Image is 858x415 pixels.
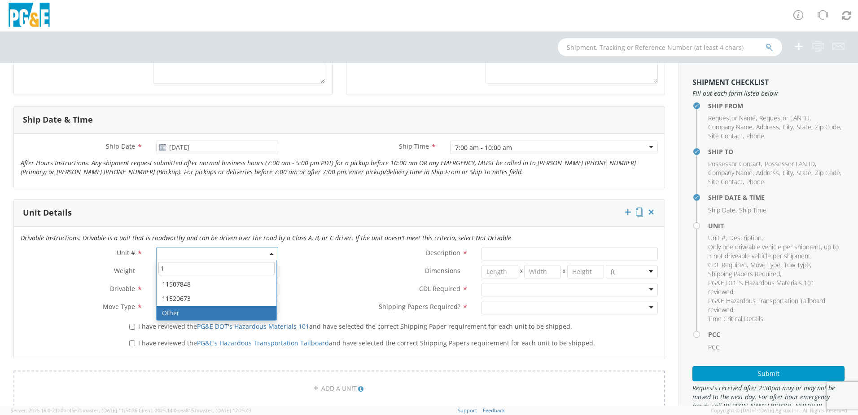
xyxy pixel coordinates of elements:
span: Shipping Papers Required [708,269,780,278]
li: 11520673 [157,291,276,306]
li: , [708,206,737,215]
span: master, [DATE] 12:25:43 [197,407,251,414]
li: , [815,168,841,177]
li: , [708,123,754,132]
span: master, [DATE] 11:54:36 [83,407,137,414]
span: Tow Type [784,260,810,269]
span: Site Contact [708,132,743,140]
span: PG&E DOT's Hazardous Materials 101 reviewed [708,278,814,296]
span: Phone [746,177,764,186]
a: Support [458,407,477,414]
h4: Unit [708,222,845,229]
li: , [759,114,811,123]
span: Ship Time [739,206,766,214]
li: , [708,159,762,168]
li: , [729,234,763,243]
h4: PCC [708,331,845,338]
span: Company Name [708,168,753,177]
a: PG&E's Hazardous Transportation Tailboard [197,339,329,347]
span: Copyright © [DATE]-[DATE] Agistix Inc., All Rights Reserved [711,407,847,414]
li: , [708,234,727,243]
span: Dimensions [425,266,460,275]
li: , [784,260,811,269]
span: Description [426,248,460,257]
strong: Shipment Checklist [692,77,769,87]
span: I have reviewed the and have selected the correct Shipping Paper requirement for each unit to be ... [138,322,572,331]
li: , [708,177,744,186]
span: Time Critical Details [708,314,763,323]
span: CDL Required [419,284,460,293]
span: Drivable [110,284,135,293]
span: Move Type [103,302,135,311]
img: pge-logo-06675f144f4cfa6a6814.png [7,3,52,29]
input: Width [524,265,561,278]
span: Unit # [117,248,135,257]
span: City [783,123,793,131]
li: , [783,123,794,132]
span: Company Name [708,123,753,131]
h4: Ship From [708,102,845,109]
li: , [708,243,842,260]
li: , [708,278,842,296]
li: , [708,296,842,314]
span: I have reviewed the and have selected the correct Shipping Papers requirement for each unit to be... [138,339,595,347]
span: Server: 2025.16.0-21b0bc45e7b [11,407,137,414]
span: Requests received after 2:30pm may or may not be moved to the next day. For after hour emergency ... [692,384,845,411]
span: Only one driveable vehicle per shipment, up to 3 not driveable vehicle per shipment [708,243,839,260]
span: Fill out each form listed below [692,89,845,98]
li: , [708,260,748,269]
span: Possessor LAN ID [765,159,815,168]
span: Address [756,123,779,131]
span: Ship Time [399,142,429,150]
li: , [750,260,782,269]
a: PG&E DOT's Hazardous Materials 101 [197,322,309,331]
li: , [756,123,780,132]
i: After Hours Instructions: Any shipment request submitted after normal business hours (7:00 am - 5... [21,159,636,176]
i: Drivable Instructions: Drivable is a unit that is roadworthy and can be driven over the road by a... [21,234,511,242]
span: Shipping Papers Required? [379,302,460,311]
h3: Unit Details [23,208,72,217]
li: , [708,168,754,177]
a: ADD A UNIT [13,371,665,406]
input: I have reviewed thePG&E's Hazardous Transportation Tailboardand have selected the correct Shippin... [129,340,135,346]
li: , [765,159,816,168]
li: , [797,168,813,177]
span: Move Type [750,260,780,269]
input: I have reviewed thePG&E DOT's Hazardous Materials 101and have selected the correct Shipping Paper... [129,324,135,330]
h3: Ship Date & Time [23,115,93,124]
button: Submit [692,366,845,381]
li: , [708,114,757,123]
input: Height [567,265,604,278]
span: City [783,168,793,177]
span: State [797,123,811,131]
li: , [708,269,781,278]
span: Ship Date [708,206,735,214]
span: CDL Required [708,260,747,269]
span: Requestor LAN ID [759,114,810,122]
h4: Ship Date & Time [708,194,845,201]
span: PCC [708,343,720,351]
input: Shipment, Tracking or Reference Number (at least 4 chars) [558,38,782,56]
span: Address [756,168,779,177]
h4: Ship To [708,148,845,155]
div: 7:00 am - 10:00 am [455,143,512,152]
span: Zip Code [815,123,840,131]
span: Weight [114,266,135,275]
span: Zip Code [815,168,840,177]
span: PG&E Hazardous Transportation Tailboard reviewed [708,296,825,314]
li: Other [157,306,276,320]
a: Feedback [483,407,505,414]
span: X [561,265,567,278]
span: Site Contact [708,177,743,186]
span: X [518,265,525,278]
input: Length [482,265,518,278]
li: 11507848 [157,277,276,291]
span: Ship Date [106,142,135,150]
span: Requestor Name [708,114,756,122]
span: State [797,168,811,177]
span: Unit # [708,234,726,242]
span: Phone [746,132,764,140]
span: Client: 2025.14.0-cea8157 [139,407,251,414]
li: , [797,123,813,132]
span: Possessor Contact [708,159,761,168]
